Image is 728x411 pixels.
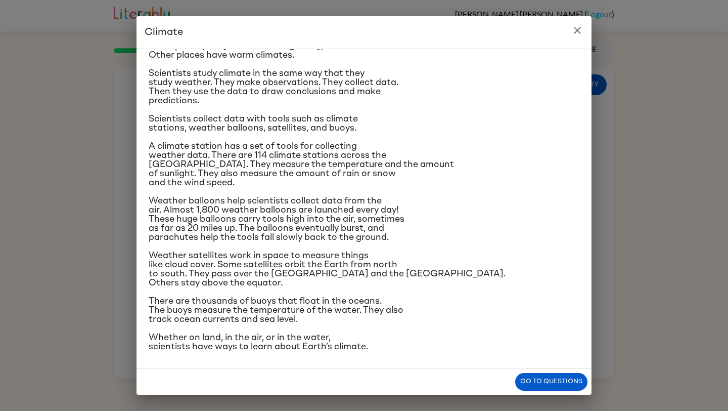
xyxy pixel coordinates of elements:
[149,42,406,60] span: Some places, like [GEOGRAPHIC_DATA], have cold climates. Other places have warm climates.
[149,297,403,324] span: There are thousands of buoys that float in the oceans. The buoys measure the temperature of the w...
[149,114,358,133] span: Scientists collect data with tools such as climate stations, weather balloons, satellites, and bu...
[567,20,587,40] button: close
[149,142,454,187] span: A climate station has a set of tools for collecting weather data. There are 114 climate stations ...
[515,373,587,391] button: Go to questions
[149,251,506,287] span: Weather satellites work in space to measure things like cloud cover. Some satellites orbit the Ea...
[149,196,404,242] span: Weather balloons help scientists collect data from the air. Almost 1,800 weather balloons are lau...
[149,69,398,105] span: Scientists study climate in the same way that they study weather. They make observations. They co...
[149,333,368,351] span: Whether on land, in the air, or in the water, scientists have ways to learn about Earth’s climate.
[136,16,591,49] h2: Climate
